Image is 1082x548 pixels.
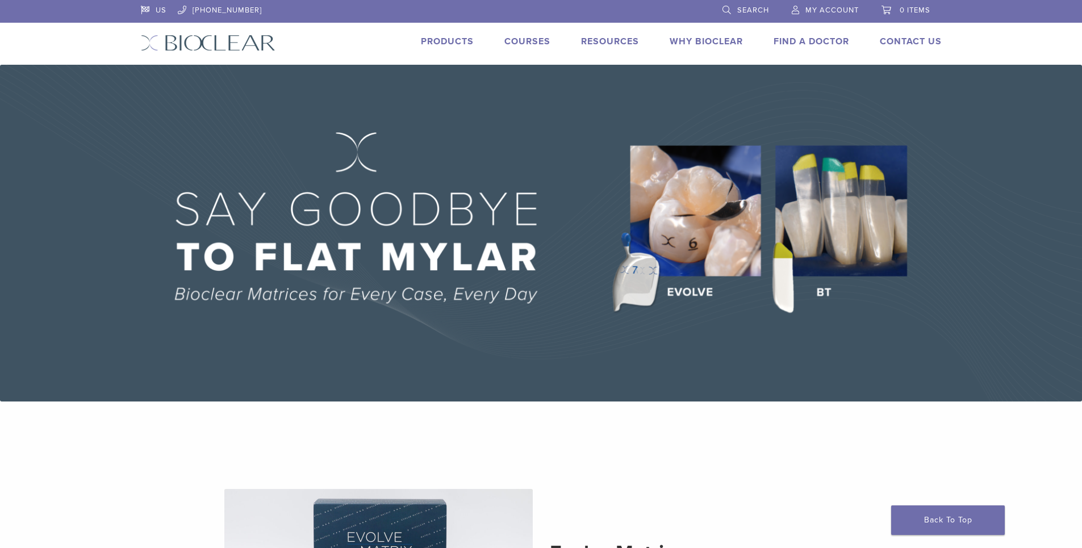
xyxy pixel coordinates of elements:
[581,36,639,47] a: Resources
[670,36,743,47] a: Why Bioclear
[805,6,859,15] span: My Account
[880,36,942,47] a: Contact Us
[774,36,849,47] a: Find A Doctor
[421,36,474,47] a: Products
[141,35,275,51] img: Bioclear
[900,6,930,15] span: 0 items
[737,6,769,15] span: Search
[891,505,1005,535] a: Back To Top
[504,36,550,47] a: Courses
